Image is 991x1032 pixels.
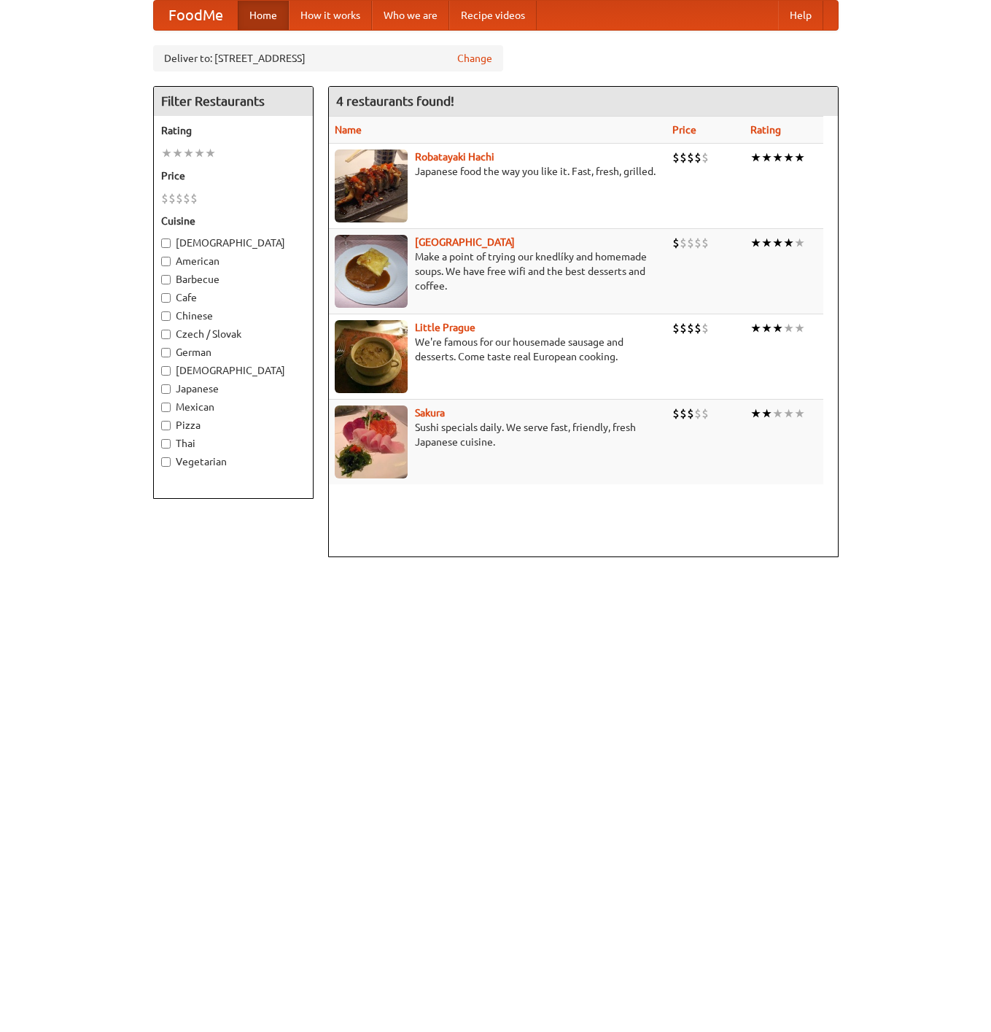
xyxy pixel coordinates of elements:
[687,235,694,251] li: $
[672,406,680,422] li: $
[694,320,702,336] li: $
[687,406,694,422] li: $
[694,406,702,422] li: $
[154,87,313,116] h4: Filter Restaurants
[335,164,661,179] p: Japanese food the way you like it. Fast, fresh, grilled.
[680,150,687,166] li: $
[172,145,183,161] li: ★
[783,406,794,422] li: ★
[161,348,171,357] input: German
[772,235,783,251] li: ★
[680,406,687,422] li: $
[335,150,408,222] img: robatayaki.jpg
[161,123,306,138] h5: Rating
[772,320,783,336] li: ★
[687,320,694,336] li: $
[161,381,306,396] label: Japanese
[161,363,306,378] label: [DEMOGRAPHIC_DATA]
[161,238,171,248] input: [DEMOGRAPHIC_DATA]
[761,406,772,422] li: ★
[794,150,805,166] li: ★
[778,1,823,30] a: Help
[161,457,171,467] input: Vegetarian
[161,275,171,284] input: Barbecue
[702,320,709,336] li: $
[794,320,805,336] li: ★
[183,190,190,206] li: $
[372,1,449,30] a: Who we are
[457,51,492,66] a: Change
[161,439,171,449] input: Thai
[161,168,306,183] h5: Price
[335,420,661,449] p: Sushi specials daily. We serve fast, friendly, fresh Japanese cuisine.
[335,406,408,478] img: sakura.jpg
[335,249,661,293] p: Make a point of trying our knedlíky and homemade soups. We have free wifi and the best desserts a...
[415,407,445,419] a: Sakura
[680,320,687,336] li: $
[415,236,515,248] a: [GEOGRAPHIC_DATA]
[750,150,761,166] li: ★
[702,406,709,422] li: $
[794,235,805,251] li: ★
[161,293,171,303] input: Cafe
[783,150,794,166] li: ★
[335,335,661,364] p: We're famous for our housemade sausage and desserts. Come taste real European cooking.
[161,384,171,394] input: Japanese
[161,257,171,266] input: American
[772,150,783,166] li: ★
[694,150,702,166] li: $
[783,320,794,336] li: ★
[335,235,408,308] img: czechpoint.jpg
[672,235,680,251] li: $
[183,145,194,161] li: ★
[702,235,709,251] li: $
[335,124,362,136] a: Name
[335,320,408,393] img: littleprague.jpg
[161,403,171,412] input: Mexican
[161,214,306,228] h5: Cuisine
[672,124,696,136] a: Price
[750,406,761,422] li: ★
[415,322,475,333] a: Little Prague
[449,1,537,30] a: Recipe videos
[161,272,306,287] label: Barbecue
[794,406,805,422] li: ★
[161,400,306,414] label: Mexican
[761,150,772,166] li: ★
[161,418,306,432] label: Pizza
[176,190,183,206] li: $
[772,406,783,422] li: ★
[702,150,709,166] li: $
[680,235,687,251] li: $
[161,309,306,323] label: Chinese
[161,254,306,268] label: American
[750,124,781,136] a: Rating
[153,45,503,71] div: Deliver to: [STREET_ADDRESS]
[336,94,454,108] ng-pluralize: 4 restaurants found!
[161,311,171,321] input: Chinese
[415,151,494,163] a: Robatayaki Hachi
[154,1,238,30] a: FoodMe
[687,150,694,166] li: $
[694,235,702,251] li: $
[161,236,306,250] label: [DEMOGRAPHIC_DATA]
[672,320,680,336] li: $
[783,235,794,251] li: ★
[761,235,772,251] li: ★
[161,421,171,430] input: Pizza
[161,327,306,341] label: Czech / Slovak
[161,436,306,451] label: Thai
[161,290,306,305] label: Cafe
[205,145,216,161] li: ★
[289,1,372,30] a: How it works
[672,150,680,166] li: $
[190,190,198,206] li: $
[750,320,761,336] li: ★
[161,145,172,161] li: ★
[161,345,306,360] label: German
[750,235,761,251] li: ★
